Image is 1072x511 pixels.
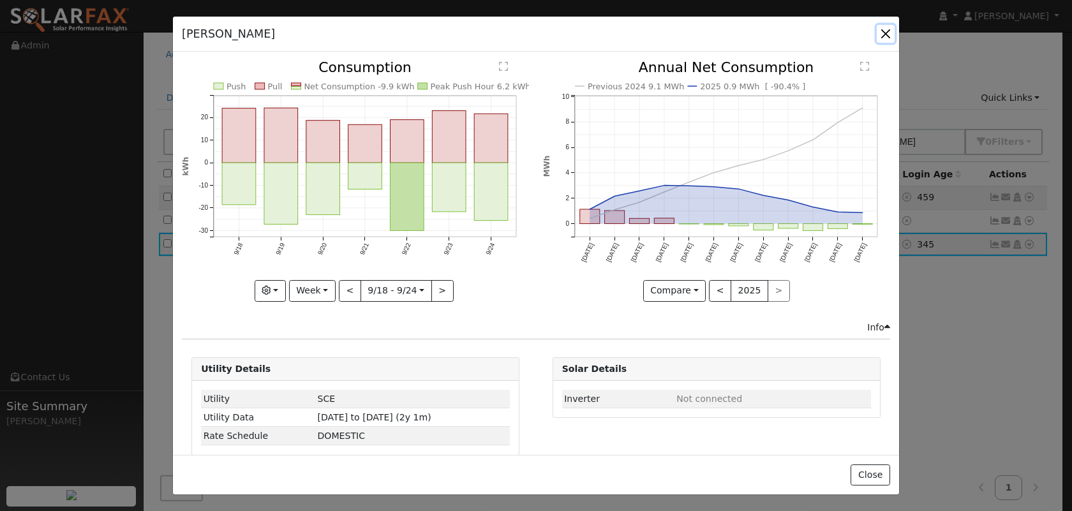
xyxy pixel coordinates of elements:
[268,82,283,91] text: Pull
[318,394,336,404] span: ID: 29S7EUHXI, authorized: 10/03/24
[227,82,246,91] text: Push
[643,280,706,302] button: Compare
[729,224,748,226] rect: onclick=""
[232,242,244,256] text: 9/18
[580,242,595,263] text: [DATE]
[182,26,275,42] h5: [PERSON_NAME]
[306,163,340,215] rect: onclick=""
[201,364,271,374] strong: Utility Details
[433,163,466,212] rect: onclick=""
[709,280,731,302] button: <
[587,207,592,212] circle: onclick=""
[686,180,691,185] circle: onclick=""
[201,114,209,121] text: 20
[588,82,685,91] text: Previous 2024 9.1 MWh
[704,224,724,225] rect: onclick=""
[562,364,627,374] strong: Solar Details
[803,224,823,231] rect: onclick=""
[443,242,454,256] text: 9/23
[676,394,742,404] span: ID: null, authorized: None
[736,163,741,168] circle: onclick=""
[810,205,815,210] circle: onclick=""
[274,242,286,256] text: 9/19
[579,209,599,224] rect: onclick=""
[761,158,766,163] circle: onclick=""
[339,280,361,302] button: <
[401,242,412,256] text: 9/22
[199,227,209,234] text: -30
[604,242,619,263] text: [DATE]
[629,242,644,263] text: [DATE]
[199,205,209,212] text: -20
[348,125,382,163] rect: onclick=""
[629,219,649,224] rect: onclick=""
[612,194,617,199] circle: onclick=""
[731,280,768,302] button: 2025
[686,184,691,189] circle: onclick=""
[475,114,509,163] rect: onclick=""
[679,224,699,225] rect: onclick=""
[565,169,569,176] text: 4
[306,121,340,163] rect: onclick=""
[704,242,718,263] text: [DATE]
[316,242,328,256] text: 9/20
[359,242,370,256] text: 9/21
[264,108,298,163] rect: onclick=""
[860,61,869,71] text: 
[761,193,766,198] circle: onclick=""
[810,138,815,143] circle: onclick=""
[562,93,569,100] text: 10
[201,137,209,144] text: 10
[867,321,890,334] div: Info
[662,183,667,188] circle: onclick=""
[785,149,791,154] circle: onclick=""
[860,211,865,216] circle: onclick=""
[433,111,466,163] rect: onclick=""
[860,105,865,110] circle: onclick=""
[391,120,424,163] rect: onclick=""
[201,390,315,408] td: Utility
[264,163,298,224] rect: onclick=""
[391,163,424,230] rect: onclick=""
[361,280,432,302] button: 9/18 - 9/24
[654,242,669,263] text: [DATE]
[638,59,814,75] text: Annual Net Consumption
[587,216,592,221] circle: onclick=""
[199,182,209,189] text: -10
[637,200,642,205] circle: onclick=""
[736,187,741,192] circle: onclick=""
[562,390,674,408] td: Inverter
[612,207,617,212] circle: onclick=""
[565,220,569,227] text: 0
[700,82,805,91] text: 2025 0.9 MWh [ -90.4% ]
[485,242,496,256] text: 9/24
[431,280,454,302] button: >
[679,242,694,263] text: [DATE]
[348,163,382,189] rect: onclick=""
[835,210,840,215] circle: onclick=""
[711,170,716,175] circle: onclick=""
[304,82,415,91] text: Net Consumption -9.9 kWh
[201,427,315,445] td: Rate Schedule
[835,120,840,125] circle: onclick=""
[604,211,624,224] rect: onclick=""
[318,412,431,422] span: [DATE] to [DATE] (2y 1m)
[778,242,793,263] text: [DATE]
[778,224,798,228] rect: onclick=""
[318,431,365,441] span: 61
[205,159,209,167] text: 0
[201,408,315,427] td: Utility Data
[181,157,190,176] text: kWh
[565,119,569,126] text: 8
[565,195,569,202] text: 2
[729,242,743,263] text: [DATE]
[431,82,531,91] text: Peak Push Hour 6.2 kWh
[785,198,791,203] circle: onclick=""
[754,242,768,263] text: [DATE]
[475,163,509,221] rect: onclick=""
[754,224,773,230] rect: onclick=""
[565,144,569,151] text: 6
[654,218,674,224] rect: onclick=""
[852,224,872,225] rect: onclick=""
[851,464,890,486] button: Close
